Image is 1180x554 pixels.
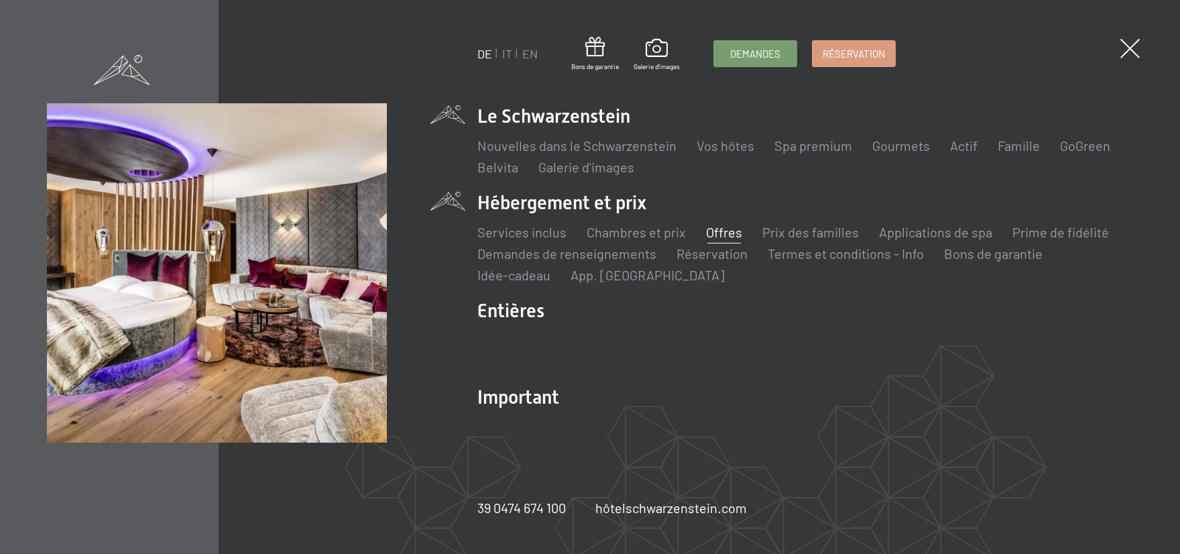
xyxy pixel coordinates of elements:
[774,137,852,154] a: Spa premium
[477,159,518,175] a: Belvita
[477,137,676,154] a: Nouvelles dans le Schwarzenstein
[477,245,656,262] a: Demandes de renseignements
[477,498,566,517] a: 39 0474 674 100
[714,41,796,66] a: Demandes
[502,46,512,61] a: IT
[676,245,748,262] a: Réservation
[571,62,619,71] span: Bons de garantie
[768,245,924,262] a: Termes et conditions - Info
[538,159,634,175] a: Galerie d'images
[522,46,538,61] a: EN
[634,39,680,71] a: Galerie d'images
[1060,137,1110,154] a: GoGreen
[595,498,747,517] a: hôtelschwarzenstein.com
[697,137,754,154] a: Vos hôtes
[571,37,619,71] a: Bons de garantie
[587,224,686,240] a: Chambres et prix
[998,137,1040,154] a: Famille
[477,267,550,283] a: Idée-cadeau
[706,224,742,240] a: Offres
[477,500,566,516] span: 39 0474 674 100
[879,224,992,240] a: Applications de spa
[762,224,859,240] a: Prix des familles
[730,47,780,61] span: Demandes
[571,267,725,283] a: App. [GEOGRAPHIC_DATA]
[872,137,930,154] a: Gourmets
[634,62,680,71] span: Galerie d'images
[823,47,885,61] span: Réservation
[477,46,492,61] a: DE
[944,245,1043,262] a: Bons de garantie
[813,41,895,66] a: Réservation
[950,137,978,154] a: Actif
[477,224,567,240] a: Services inclus
[1012,224,1109,240] a: Prime de fidélité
